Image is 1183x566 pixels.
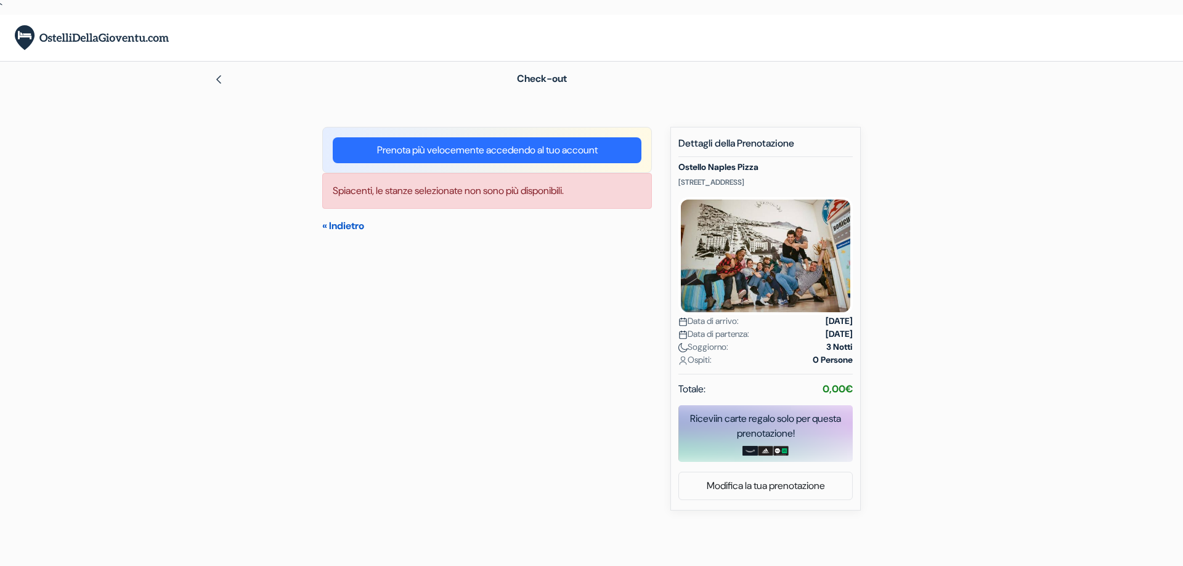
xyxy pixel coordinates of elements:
span: Check-out [517,72,567,85]
img: amazon-card-no-text.png [742,446,758,456]
strong: 3 Notti [826,341,853,354]
img: calendar.svg [678,317,688,326]
strong: [DATE] [826,315,853,328]
span: Data di arrivo: [678,315,739,328]
strong: 0,00€ [823,382,853,395]
strong: 0 Persone [813,354,853,366]
img: user_icon.svg [678,356,688,365]
p: [STREET_ADDRESS] [678,177,853,187]
a: Prenota più velocemente accedendo al tuo account [333,137,641,163]
img: OstelliDellaGioventu.com [15,25,169,51]
img: moon.svg [678,343,688,352]
span: Ospiti: [678,354,712,366]
div: Spiacenti, le stanze selezionate non sono più disponibili. [322,173,652,209]
strong: [DATE] [826,328,853,341]
a: Modifica la tua prenotazione [679,474,852,498]
h5: Dettagli della Prenotazione [678,137,853,157]
a: « Indietro [322,219,364,232]
h5: Ostello Naples Pizza [678,162,853,172]
span: Totale: [678,382,705,397]
img: calendar.svg [678,330,688,339]
img: left_arrow.svg [214,75,224,84]
img: adidas-card.png [758,446,773,456]
img: uber-uber-eats-card.png [773,446,789,456]
span: Data di partenza: [678,328,749,341]
div: Ricevi in carte regalo solo per questa prenotazione! [678,411,853,441]
span: Soggiorno: [678,341,728,354]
